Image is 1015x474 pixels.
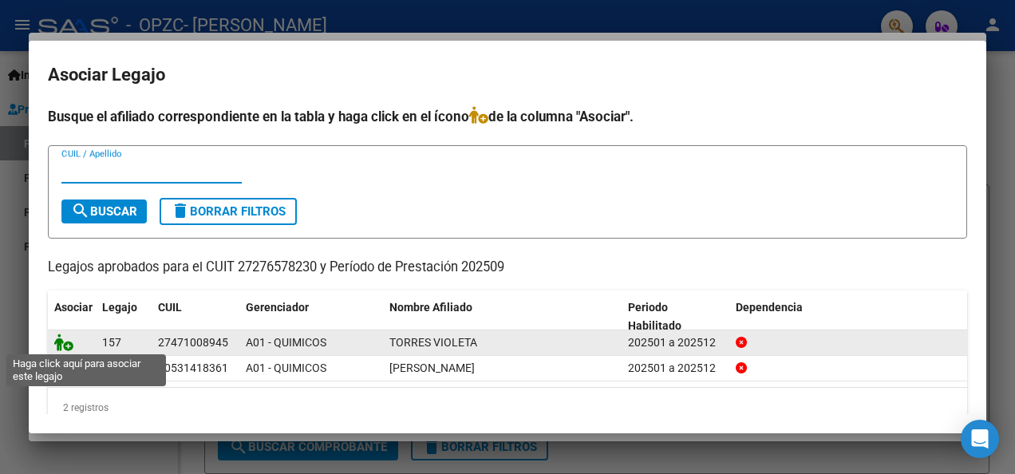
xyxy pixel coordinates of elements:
[61,199,147,223] button: Buscar
[54,301,93,314] span: Asociar
[96,290,152,343] datatable-header-cell: Legajo
[961,420,999,458] div: Open Intercom Messenger
[389,301,472,314] span: Nombre Afiliado
[628,301,681,332] span: Periodo Habilitado
[102,361,121,374] span: 147
[171,204,286,219] span: Borrar Filtros
[71,201,90,220] mat-icon: search
[628,359,723,377] div: 202501 a 202512
[171,201,190,220] mat-icon: delete
[48,60,967,90] h2: Asociar Legajo
[48,388,967,428] div: 2 registros
[246,361,326,374] span: A01 - QUIMICOS
[628,334,723,352] div: 202501 a 202512
[158,359,228,377] div: 20531418361
[48,106,967,127] h4: Busque el afiliado correspondiente en la tabla y haga click en el ícono de la columna "Asociar".
[246,301,309,314] span: Gerenciador
[736,301,803,314] span: Dependencia
[622,290,729,343] datatable-header-cell: Periodo Habilitado
[729,290,968,343] datatable-header-cell: Dependencia
[389,361,475,374] span: ALVAREZ LISANDRO GABRIEL
[102,336,121,349] span: 157
[160,198,297,225] button: Borrar Filtros
[389,336,477,349] span: TORRES VIOLETA
[71,204,137,219] span: Buscar
[158,301,182,314] span: CUIL
[158,334,228,352] div: 27471008945
[102,301,137,314] span: Legajo
[239,290,383,343] datatable-header-cell: Gerenciador
[383,290,622,343] datatable-header-cell: Nombre Afiliado
[246,336,326,349] span: A01 - QUIMICOS
[48,290,96,343] datatable-header-cell: Asociar
[48,258,967,278] p: Legajos aprobados para el CUIT 27276578230 y Período de Prestación 202509
[152,290,239,343] datatable-header-cell: CUIL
